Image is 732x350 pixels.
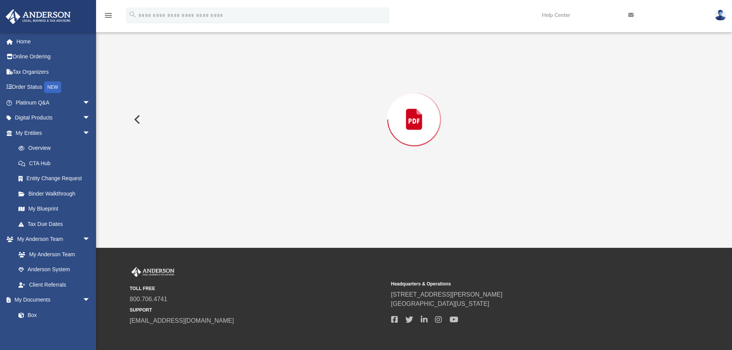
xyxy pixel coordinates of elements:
a: My Documentsarrow_drop_down [5,292,98,308]
a: Client Referrals [11,277,98,292]
a: 800.706.4741 [130,296,168,302]
a: Online Ordering [5,49,102,65]
small: TOLL FREE [130,285,386,292]
span: arrow_drop_down [83,95,98,111]
a: Anderson System [11,262,98,277]
a: My Anderson Teamarrow_drop_down [5,232,98,247]
a: CTA Hub [11,156,102,171]
a: Order StatusNEW [5,80,102,95]
a: [GEOGRAPHIC_DATA][US_STATE] [391,300,490,307]
img: Anderson Advisors Platinum Portal [3,9,73,24]
i: menu [104,11,113,20]
span: arrow_drop_down [83,232,98,247]
small: SUPPORT [130,307,386,314]
a: Tax Organizers [5,64,102,80]
button: Previous File [128,109,145,130]
i: search [128,10,137,19]
a: menu [104,15,113,20]
small: Headquarters & Operations [391,280,647,287]
img: User Pic [715,10,726,21]
span: arrow_drop_down [83,110,98,126]
a: Box [11,307,94,323]
a: Digital Productsarrow_drop_down [5,110,102,126]
a: Tax Due Dates [11,216,102,232]
span: arrow_drop_down [83,125,98,141]
a: Platinum Q&Aarrow_drop_down [5,95,102,110]
a: Entity Change Request [11,171,102,186]
a: Home [5,34,102,49]
div: NEW [44,81,61,93]
a: Binder Walkthrough [11,186,102,201]
img: Anderson Advisors Platinum Portal [130,267,176,277]
a: My Blueprint [11,201,98,217]
a: [STREET_ADDRESS][PERSON_NAME] [391,291,503,298]
a: My Entitiesarrow_drop_down [5,125,102,141]
span: arrow_drop_down [83,292,98,308]
a: Overview [11,141,102,156]
a: My Anderson Team [11,247,94,262]
a: [EMAIL_ADDRESS][DOMAIN_NAME] [130,317,234,324]
a: Meeting Minutes [11,323,98,338]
